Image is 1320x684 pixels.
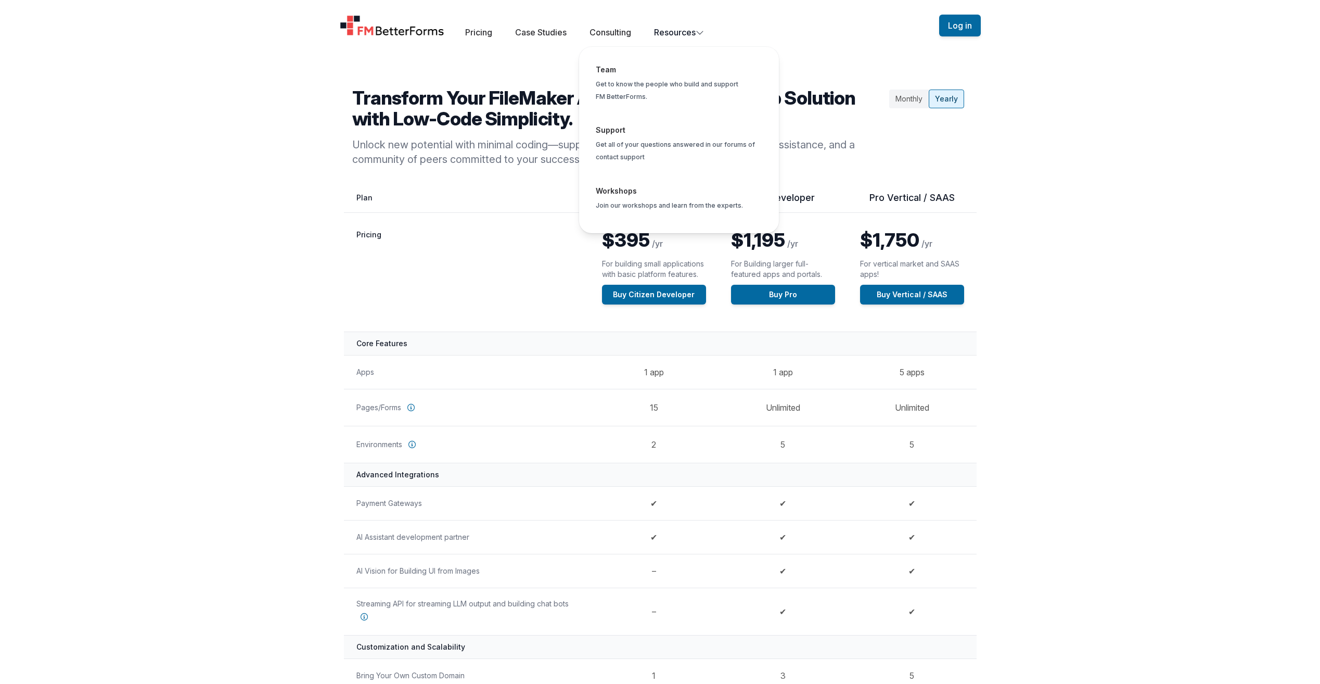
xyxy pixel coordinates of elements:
th: Payment Gateways [344,486,589,520]
a: Pricing [465,27,492,37]
h2: Transform Your FileMaker App into a Scalable Web Solution with Low-Code Simplicity. [352,87,885,129]
span: $1,750 [860,229,919,251]
th: AI Vision for Building UI from Images [344,554,589,588]
a: Buy Vertical / SAAS [860,285,964,305]
td: – [589,554,719,588]
th: Customization and Scalability [344,635,977,658]
td: 5 [848,426,977,463]
th: AI Assistant development partner [344,520,589,554]
div: Yearly [929,90,964,108]
th: Pricing [344,213,589,332]
td: ✔ [589,486,719,520]
a: Case Studies [515,27,567,37]
a: Buy Citizen Developer [602,285,706,305]
nav: Global [327,12,993,39]
p: For building small applications with basic platform features. [602,259,706,280]
a: Workshops [596,186,637,195]
th: Environments [344,426,589,463]
button: Log in [939,15,981,36]
td: ✔ [848,520,977,554]
td: ✔ [719,588,848,635]
span: Plan [356,193,373,202]
th: Streaming API for streaming LLM output and building chat bots [344,588,589,635]
td: Unlimited [848,389,977,426]
td: 5 apps [848,355,977,389]
td: 15 [589,389,719,426]
td: ✔ [719,554,848,588]
th: Pro Vertical / SAAS [848,192,977,213]
td: 5 [719,426,848,463]
td: 1 app [589,355,719,389]
button: Resources Team Get to know the people who build and support FM BetterForms. Support Get all of yo... [654,26,704,39]
td: ✔ [848,486,977,520]
th: Advanced Integrations [344,463,977,486]
a: Support [596,125,625,134]
td: Unlimited [719,389,848,426]
div: Monthly [889,90,929,108]
td: 1 app [719,355,848,389]
td: – [589,588,719,635]
span: /yr [921,238,932,249]
p: For Building larger full-featured apps and portals. [731,259,835,280]
td: ✔ [589,520,719,554]
a: Team [596,65,616,74]
td: ✔ [848,554,977,588]
p: For vertical market and SAAS apps! [860,259,964,280]
a: Consulting [589,27,631,37]
p: Unlock new potential with minimal coding—supported by personal onboarding, real-time assistance, ... [352,137,885,167]
span: /yr [787,238,798,249]
td: 2 [589,426,719,463]
td: ✔ [848,588,977,635]
a: Buy Pro [731,285,835,305]
span: /yr [652,238,663,249]
a: Home [340,15,445,36]
td: ✔ [719,486,848,520]
th: Apps [344,355,589,389]
th: Pages/Forms [344,389,589,426]
td: ✔ [719,520,848,554]
th: Core Features [344,332,977,355]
